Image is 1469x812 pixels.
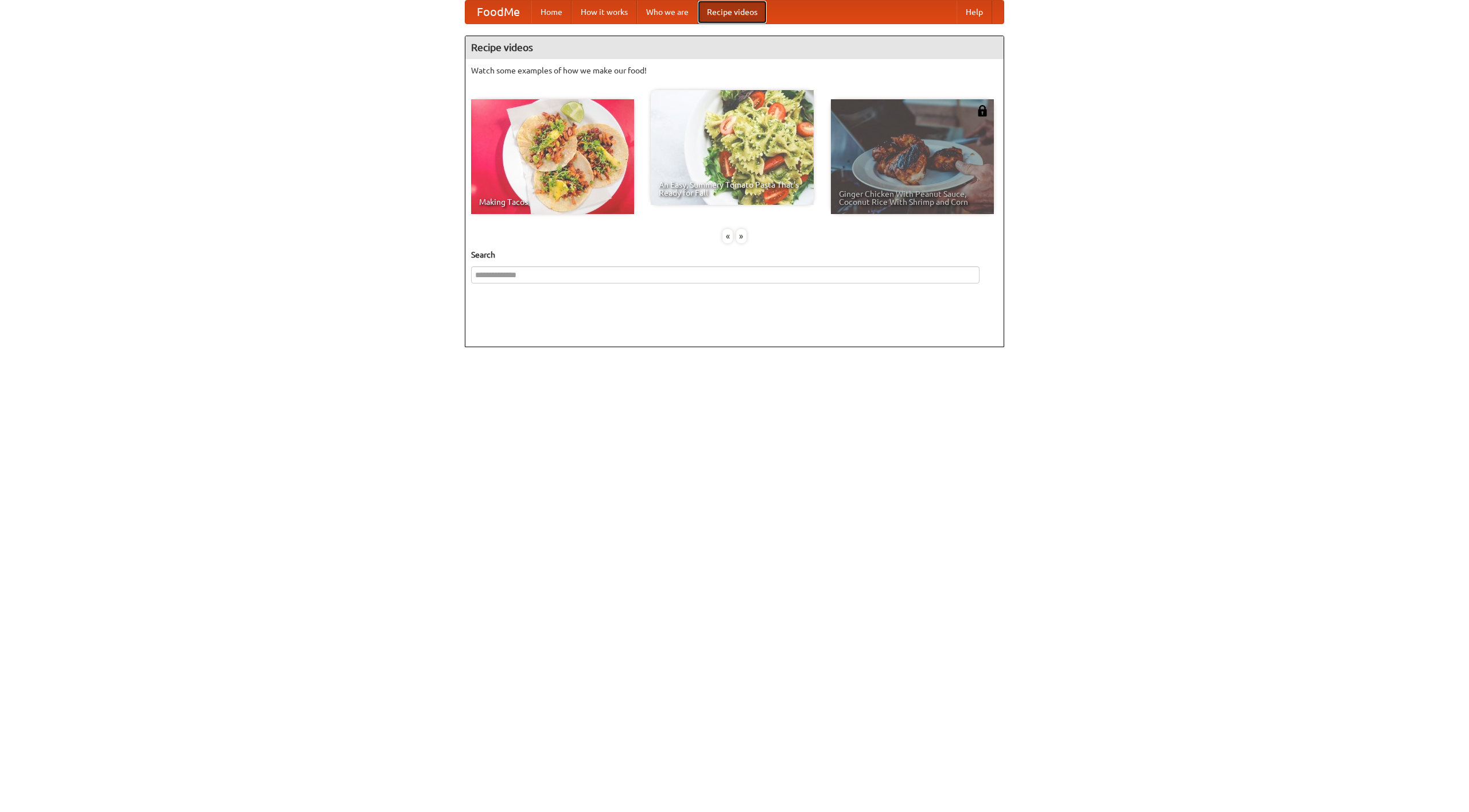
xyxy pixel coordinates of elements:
span: An Easy, Summery Tomato Pasta That's Ready for Fall [659,181,806,197]
h5: Search [471,249,998,261]
a: Who we are [637,1,698,24]
h4: Recipe videos [465,36,1004,59]
a: How it works [572,1,637,24]
a: Making Tacos [471,99,634,214]
div: » [736,229,747,243]
a: Home [531,1,572,24]
span: Making Tacos [479,198,626,206]
a: An Easy, Summery Tomato Pasta That's Ready for Fall [651,90,814,205]
a: Recipe videos [698,1,767,24]
img: 483408.png [977,105,988,116]
p: Watch some examples of how we make our food! [471,65,998,76]
div: « [722,229,733,243]
a: FoodMe [465,1,531,24]
a: Help [957,1,992,24]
